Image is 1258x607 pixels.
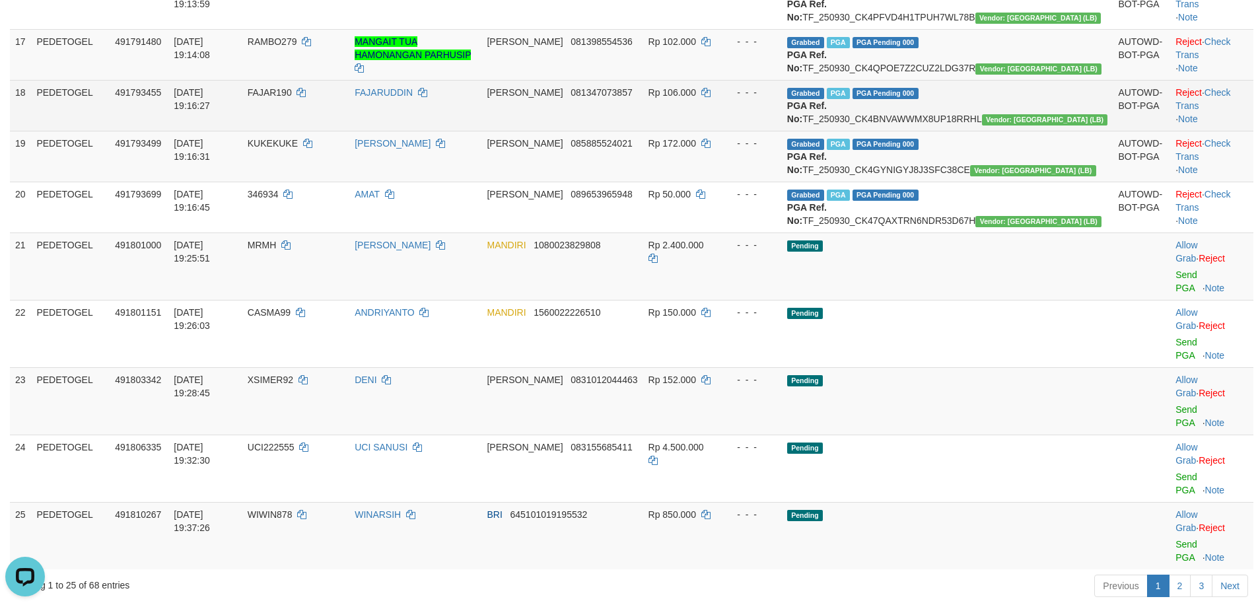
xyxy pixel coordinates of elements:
a: Send PGA [1175,539,1197,563]
div: - - - [725,441,777,454]
span: CASMA99 [248,307,291,318]
td: 22 [10,300,31,367]
span: [DATE] 19:28:45 [174,375,210,398]
span: [PERSON_NAME] [487,87,563,98]
td: · · [1170,29,1253,80]
span: Pending [787,443,823,454]
a: AMAT [355,189,380,199]
a: WINARSIH [355,509,401,520]
span: · [1175,375,1199,398]
span: Marked by afzCS1 [827,139,850,150]
a: Note [1205,283,1225,293]
a: Reject [1199,522,1225,533]
span: [PERSON_NAME] [487,442,563,452]
span: · [1175,307,1199,331]
a: 3 [1190,575,1212,597]
span: [DATE] 19:14:08 [174,36,210,60]
span: XSIMER92 [248,375,293,385]
a: Send PGA [1175,269,1197,293]
span: [PERSON_NAME] [487,138,563,149]
a: Allow Grab [1175,307,1197,331]
span: Marked by afzCS1 [827,37,850,48]
span: Vendor URL: https://dashboard.q2checkout.com/secure [982,114,1108,125]
span: · [1175,442,1199,466]
a: Check Trans [1175,36,1230,60]
span: Grabbed [787,88,824,99]
span: Pending [787,375,823,386]
a: Check Trans [1175,189,1230,213]
a: Reject [1175,36,1202,47]
td: AUTOWD-BOT-PGA [1113,29,1170,80]
td: 17 [10,29,31,80]
a: Note [1178,215,1198,226]
a: DENI [355,375,376,385]
td: PEDETOGEL [31,435,110,502]
td: PEDETOGEL [31,182,110,232]
td: 23 [10,367,31,435]
span: 491801151 [115,307,161,318]
span: [PERSON_NAME] [487,36,563,47]
a: Next [1212,575,1248,597]
span: · [1175,240,1199,264]
td: TF_250930_CK47QAXTRN6NDR53D67H [782,182,1113,232]
a: Note [1205,350,1225,361]
button: Open LiveChat chat widget [5,5,45,45]
td: · [1170,502,1253,569]
span: Vendor URL: https://dashboard.q2checkout.com/secure [970,165,1096,176]
a: [PERSON_NAME] [355,240,431,250]
td: 19 [10,131,31,182]
span: Copy 1560022226510 to clipboard [534,307,600,318]
span: [DATE] 19:16:45 [174,189,210,213]
td: · · [1170,131,1253,182]
b: PGA Ref. No: [787,50,827,73]
a: 1 [1147,575,1170,597]
td: · [1170,300,1253,367]
span: Vendor URL: https://dashboard.q2checkout.com/secure [975,13,1101,24]
span: 491810267 [115,509,161,520]
span: BRI [487,509,502,520]
div: - - - [725,238,777,252]
span: Copy 645101019195532 to clipboard [510,509,588,520]
span: WIWIN878 [248,509,293,520]
span: [DATE] 19:25:51 [174,240,210,264]
a: Reject [1175,138,1202,149]
span: Pending [787,510,823,521]
td: · [1170,367,1253,435]
span: Vendor URL: https://dashboard.q2checkout.com/secure [975,63,1101,75]
span: Pending [787,240,823,252]
span: [DATE] 19:16:27 [174,87,210,111]
span: Grabbed [787,139,824,150]
span: KUKEKUKE [248,138,298,149]
a: Allow Grab [1175,442,1197,466]
span: Rp 102.000 [648,36,696,47]
span: Pending [787,308,823,319]
div: - - - [725,508,777,521]
span: Copy 081347073857 to clipboard [571,87,632,98]
a: MANGAIT TUA HAMONANGAN PARHUSIP [355,36,471,60]
a: Allow Grab [1175,240,1197,264]
a: Reject [1199,455,1225,466]
span: 491806335 [115,442,161,452]
a: UCI SANUSI [355,442,407,452]
td: PEDETOGEL [31,502,110,569]
span: MRMH [248,240,277,250]
span: 491803342 [115,375,161,385]
a: Reject [1199,320,1225,331]
span: 491793455 [115,87,161,98]
td: · · [1170,80,1253,131]
td: PEDETOGEL [31,367,110,435]
span: Copy 089653965948 to clipboard [571,189,632,199]
a: Reject [1199,253,1225,264]
td: 21 [10,232,31,300]
span: 491793499 [115,138,161,149]
span: Copy 0831012044463 to clipboard [571,375,637,385]
a: 2 [1169,575,1191,597]
span: Rp 850.000 [648,509,696,520]
a: Allow Grab [1175,375,1197,398]
a: Note [1205,552,1225,563]
span: PGA Pending [853,37,919,48]
div: - - - [725,86,777,99]
span: PGA Pending [853,88,919,99]
td: PEDETOGEL [31,80,110,131]
div: - - - [725,35,777,48]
